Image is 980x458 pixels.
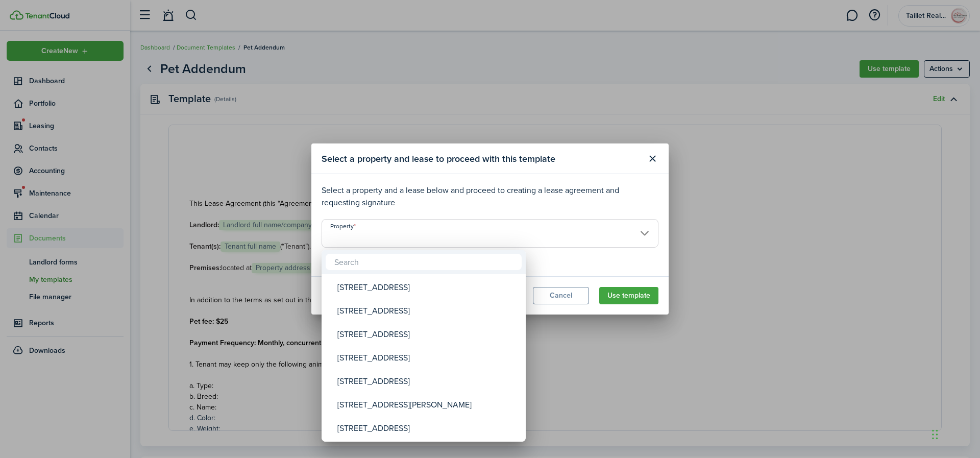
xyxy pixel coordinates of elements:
[337,370,518,393] div: [STREET_ADDRESS]
[322,274,526,442] mbsc-wheel: Property
[337,417,518,440] div: [STREET_ADDRESS]
[337,299,518,323] div: [STREET_ADDRESS]
[326,254,522,270] input: Search
[337,346,518,370] div: [STREET_ADDRESS]
[337,276,518,299] div: [STREET_ADDRESS]
[337,393,518,417] div: [STREET_ADDRESS][PERSON_NAME]
[337,323,518,346] div: [STREET_ADDRESS]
